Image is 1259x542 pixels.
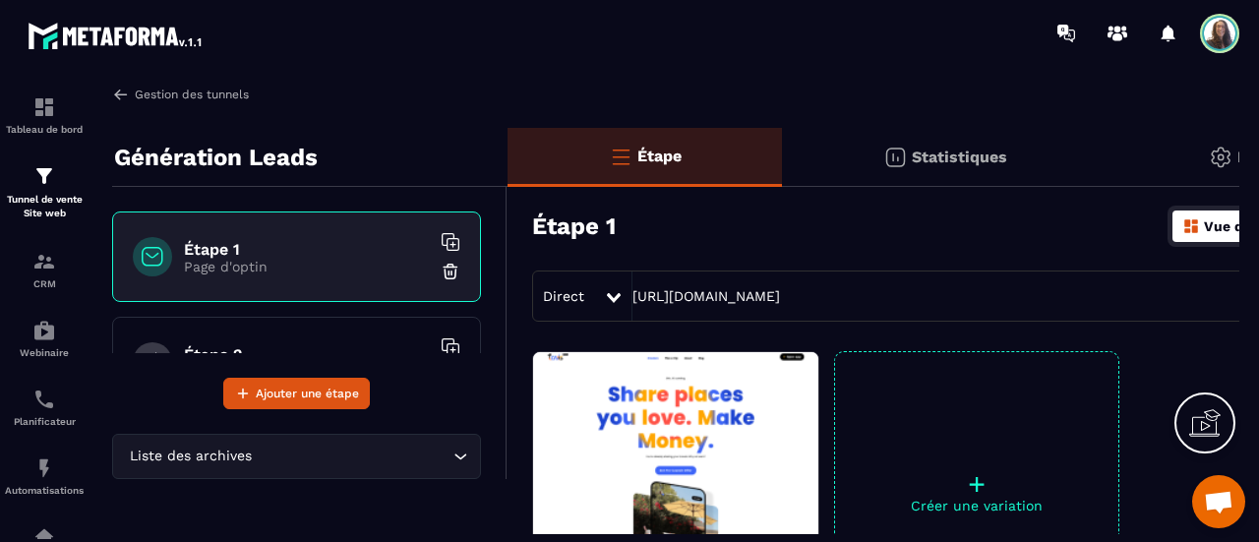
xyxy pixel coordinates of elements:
[912,148,1007,166] p: Statistiques
[28,18,205,53] img: logo
[5,347,84,358] p: Webinaire
[5,193,84,220] p: Tunnel de vente Site web
[184,259,430,274] p: Page d'optin
[1182,217,1200,235] img: dashboard-orange.40269519.svg
[32,164,56,188] img: formation
[1192,475,1245,528] div: Ouvrir le chat
[5,416,84,427] p: Planificateur
[835,498,1118,513] p: Créer une variation
[1209,146,1232,169] img: setting-gr.5f69749f.svg
[5,485,84,496] p: Automatisations
[5,150,84,235] a: formationformationTunnel de vente Site web
[5,373,84,442] a: schedulerschedulerPlanificateur
[532,212,616,240] h3: Étape 1
[632,288,780,304] a: [URL][DOMAIN_NAME]
[5,81,84,150] a: formationformationTableau de bord
[184,345,430,364] h6: Étape 2
[184,240,430,259] h6: Étape 1
[256,446,449,467] input: Search for option
[32,250,56,273] img: formation
[32,319,56,342] img: automations
[256,384,359,403] span: Ajouter une étape
[112,86,130,103] img: arrow
[543,288,584,304] span: Direct
[637,147,682,165] p: Étape
[5,124,84,135] p: Tableau de bord
[125,446,256,467] span: Liste des archives
[32,95,56,119] img: formation
[114,138,318,177] p: Génération Leads
[32,388,56,411] img: scheduler
[223,378,370,409] button: Ajouter une étape
[835,470,1118,498] p: +
[5,235,84,304] a: formationformationCRM
[5,304,84,373] a: automationsautomationsWebinaire
[609,145,632,168] img: bars-o.4a397970.svg
[5,278,84,289] p: CRM
[112,86,249,103] a: Gestion des tunnels
[112,434,481,479] div: Search for option
[441,262,460,281] img: trash
[5,442,84,511] a: automationsautomationsAutomatisations
[883,146,907,169] img: stats.20deebd0.svg
[32,456,56,480] img: automations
